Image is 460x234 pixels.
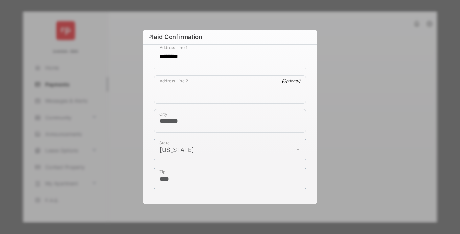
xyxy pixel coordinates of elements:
[154,109,306,133] div: payment_method_screening[postal_addresses][locality]
[154,75,306,104] div: payment_method_screening[postal_addresses][addressLine2]
[154,138,306,161] div: payment_method_screening[postal_addresses][administrativeArea]
[143,30,317,45] h6: Plaid Confirmation
[154,42,306,70] div: payment_method_screening[postal_addresses][addressLine1]
[154,167,306,190] div: payment_method_screening[postal_addresses][postalCode]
